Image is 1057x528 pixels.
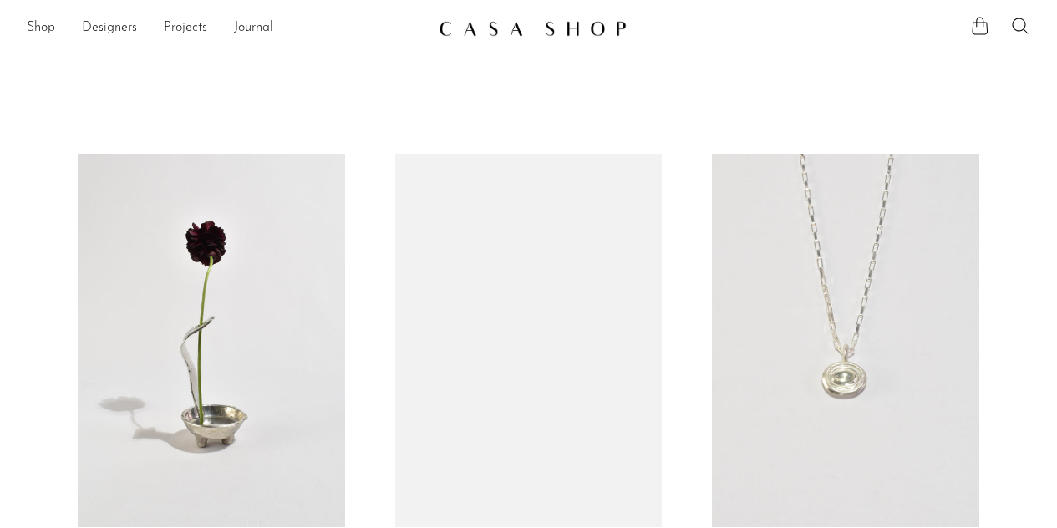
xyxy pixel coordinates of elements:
[164,18,207,39] a: Projects
[27,14,425,43] ul: NEW HEADER MENU
[82,18,137,39] a: Designers
[234,18,273,39] a: Journal
[27,18,55,39] a: Shop
[27,14,425,43] nav: Desktop navigation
